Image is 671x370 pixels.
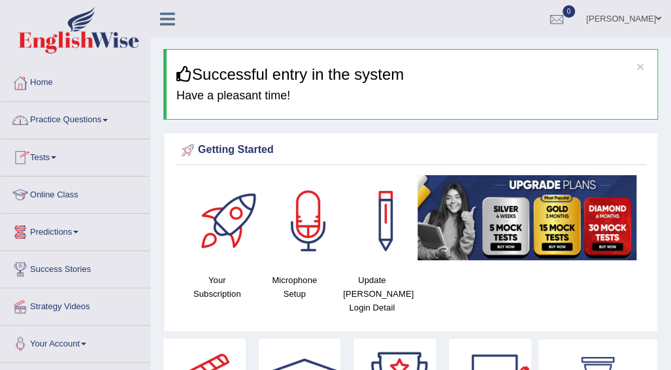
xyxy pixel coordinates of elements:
[1,102,150,135] a: Practice Questions
[178,141,643,160] div: Getting Started
[176,66,647,83] h3: Successful entry in the system
[263,273,327,301] h4: Microphone Setup
[1,326,150,358] a: Your Account
[1,288,150,321] a: Strategy Videos
[1,177,150,209] a: Online Class
[563,5,576,18] span: 0
[1,65,150,97] a: Home
[636,59,644,73] button: ×
[176,90,647,103] h4: Have a pleasant time!
[417,175,637,260] img: small5.jpg
[340,273,404,314] h4: Update [PERSON_NAME] Login Detail
[1,214,150,246] a: Predictions
[1,251,150,284] a: Success Stories
[185,273,250,301] h4: Your Subscription
[1,139,150,172] a: Tests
